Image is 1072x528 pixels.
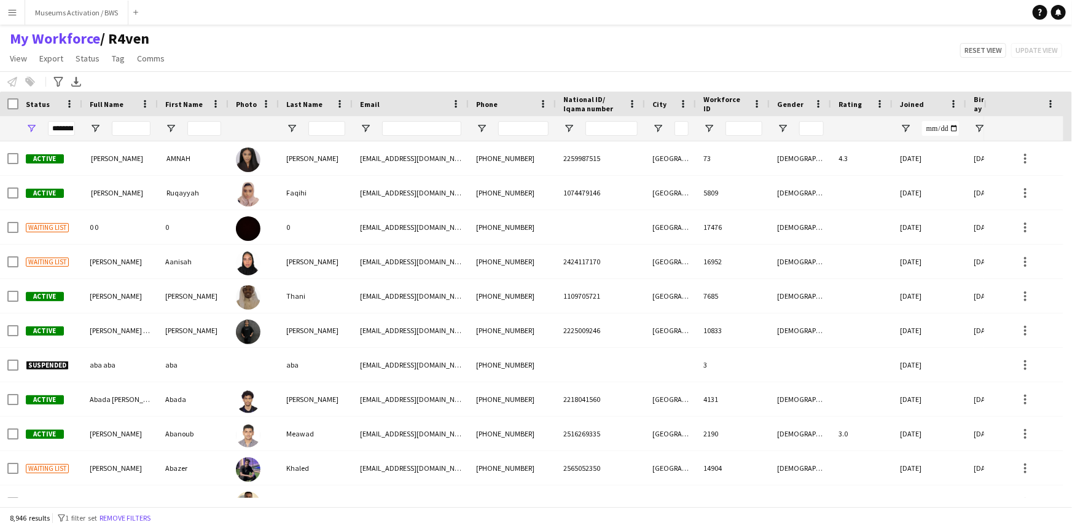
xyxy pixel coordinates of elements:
span: Birthday [974,95,1000,113]
button: Open Filter Menu [652,123,663,134]
button: Open Filter Menu [165,123,176,134]
div: [DATE] [893,382,966,416]
div: [DATE] [966,279,1022,313]
div: [PHONE_NUMBER] [469,245,556,278]
div: [DATE] [966,382,1022,416]
div: [DEMOGRAPHIC_DATA] [770,382,831,416]
div: [DEMOGRAPHIC_DATA] [770,176,831,210]
div: ‏ Ruqayyah [158,176,229,210]
span: aba aba [90,360,115,369]
span: 2516269335 [563,429,600,438]
div: [DATE] [966,210,1022,244]
span: 2565052350 [563,463,600,473]
span: Waiting list [26,258,69,267]
button: Open Filter Menu [26,123,37,134]
span: 1074479146 [563,188,600,197]
button: Open Filter Menu [777,123,788,134]
img: ‏ Ruqayyah Faqihi [236,182,260,207]
img: 0 0 [236,216,260,241]
div: [PHONE_NUMBER] [469,313,556,347]
div: [PERSON_NAME] [279,141,353,175]
div: [DATE] [893,210,966,244]
div: 16952 [696,245,770,278]
span: [PERSON_NAME] [90,429,142,438]
div: [DATE] [966,417,1022,451]
span: Active [26,189,64,198]
div: [DATE] [893,279,966,313]
div: [GEOGRAPHIC_DATA] [645,245,696,278]
span: 2218041560 [563,395,600,404]
input: National ID/ Iqama number Filter Input [585,121,638,136]
div: 3 [696,348,770,382]
div: 4131 [696,382,770,416]
div: [EMAIL_ADDRESS][DOMAIN_NAME] [353,313,469,347]
a: Status [71,50,104,66]
button: Reset view [960,43,1006,58]
div: [GEOGRAPHIC_DATA] [645,210,696,244]
div: [GEOGRAPHIC_DATA] [645,313,696,347]
div: [PHONE_NUMBER] [469,210,556,244]
div: [EMAIL_ADDRESS][DOMAIN_NAME] [353,176,469,210]
span: Waiting list [26,223,69,232]
span: Tag [112,53,125,64]
div: 0 [279,210,353,244]
div: [DATE] [893,176,966,210]
div: 7685 [696,279,770,313]
span: Suspended [26,361,69,370]
span: R4ven [100,30,149,48]
div: Meawad [279,417,353,451]
app-action-btn: Advanced filters [51,74,66,89]
span: Active [26,430,64,439]
span: 1109705721 [563,291,600,301]
a: My Workforce [10,30,100,48]
span: ‏ [PERSON_NAME] [90,154,143,163]
span: View [10,53,27,64]
span: Phone [476,100,498,109]
span: National ID/ Iqama number [563,95,623,113]
div: aba [279,348,353,382]
span: [PERSON_NAME] [PERSON_NAME] [90,326,195,335]
div: 0 [158,210,229,244]
div: [DATE] [966,486,1022,519]
div: [DEMOGRAPHIC_DATA] [770,417,831,451]
span: Photo [236,100,257,109]
div: [EMAIL_ADDRESS][DOMAIN_NAME] [353,279,469,313]
div: [DEMOGRAPHIC_DATA] [770,451,831,485]
span: Workforce ID [703,95,748,113]
div: [PERSON_NAME] [158,486,229,519]
div: [DATE] [966,451,1022,485]
span: Gender [777,100,804,109]
div: 10833 [696,313,770,347]
span: Full Name [90,100,123,109]
div: [DATE] [893,348,966,382]
div: [GEOGRAPHIC_DATA] [645,141,696,175]
button: Open Filter Menu [900,123,911,134]
div: [GEOGRAPHIC_DATA] [645,176,696,210]
button: Open Filter Menu [90,123,101,134]
span: ‏Abada ‏[PERSON_NAME] [90,395,164,404]
div: Abanoub [158,417,229,451]
div: [PHONE_NUMBER] [469,279,556,313]
a: Tag [107,50,130,66]
button: Museums Activation / BWS [25,1,128,25]
div: 17476 [696,210,770,244]
div: [DEMOGRAPHIC_DATA] [770,486,831,519]
div: [EMAIL_ADDRESS][DOMAIN_NAME] [353,141,469,175]
span: Export [39,53,63,64]
span: [PERSON_NAME] [90,257,142,266]
input: Last Name Filter Input [308,121,345,136]
button: Open Filter Menu [360,123,371,134]
div: 4.3 [831,141,893,175]
div: [PHONE_NUMBER] [469,486,556,519]
input: Email Filter Input [382,121,461,136]
img: Abbas Mohammed sherif [236,492,260,516]
span: Status [26,100,50,109]
div: [DEMOGRAPHIC_DATA] [770,210,831,244]
img: Abanoub Meawad [236,423,260,447]
div: [DATE] [893,417,966,451]
div: [EMAIL_ADDRESS][DOMAIN_NAME] [353,245,469,278]
input: Phone Filter Input [498,121,549,136]
div: [DATE] [966,176,1022,210]
div: [EMAIL_ADDRESS][DOMAIN_NAME] [353,417,469,451]
input: Workforce ID Filter Input [726,121,762,136]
